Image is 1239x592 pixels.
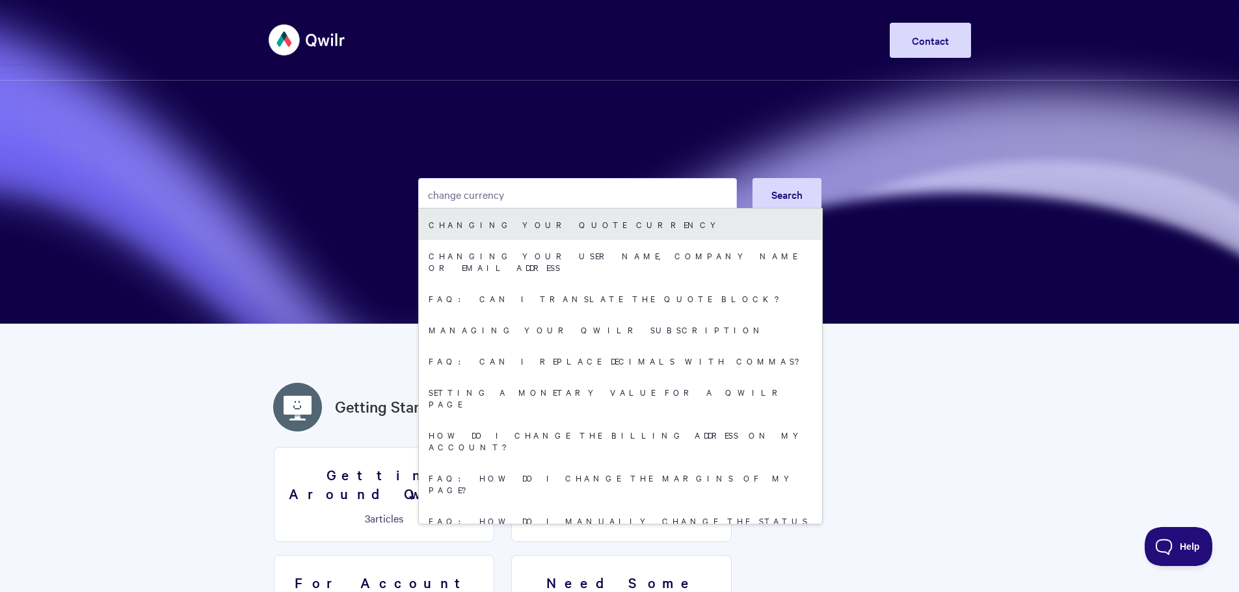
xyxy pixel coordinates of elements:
[274,447,494,542] a: Getting Around Qwilr 3articles
[335,395,442,418] a: Getting Started
[282,465,486,502] h3: Getting Around Qwilr
[419,462,822,505] a: FAQ: How do I change the margins of my page?
[419,240,822,283] a: Changing your user name, company name or email address
[419,209,822,240] a: Changing Your Quote Currency
[419,345,822,376] a: FAQ: Can I replace decimals with commas?
[419,283,822,314] a: FAQ: Can I translate the Quote Block?
[1145,527,1213,566] iframe: Toggle Customer Support
[282,512,486,524] p: articles
[419,376,822,419] a: Setting a monetary value for a Qwilr Page
[418,178,737,211] input: Search the knowledge base
[419,419,822,462] a: How do I change the billing address on my account?
[419,505,822,548] a: FAQ: How do I manually change the status of a page?
[890,23,971,58] a: Contact
[365,511,370,525] span: 3
[419,314,822,345] a: Managing your Qwilr subscription
[753,178,821,211] button: Search
[269,16,346,64] img: Qwilr Help Center
[771,187,803,201] span: Search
